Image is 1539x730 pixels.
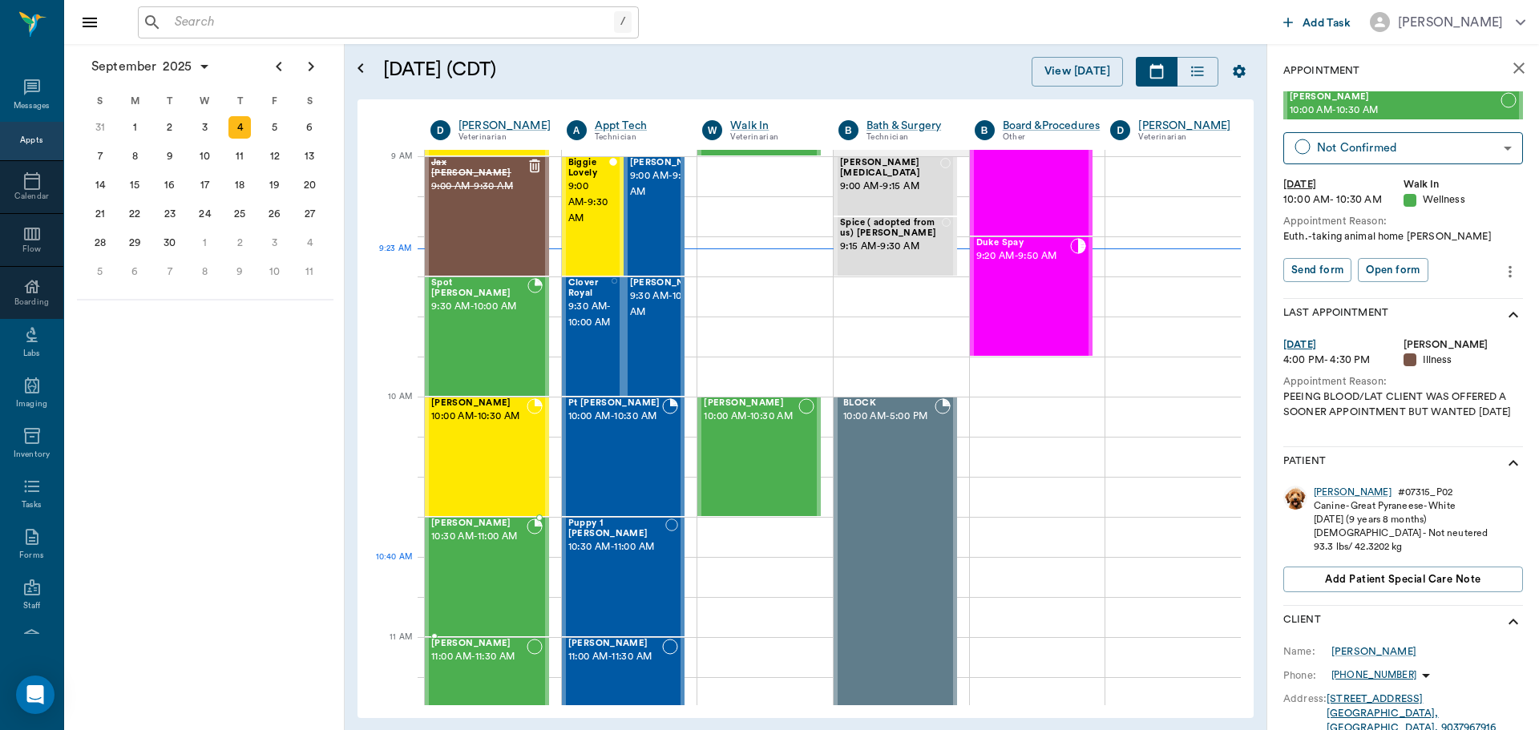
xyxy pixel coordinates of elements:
span: 9:00 AM - 9:30 AM [630,168,710,200]
div: BOOKED, 10:30 AM - 11:00 AM [425,517,549,637]
span: 9:20 AM - 9:50 AM [976,248,1071,264]
span: BLOCK [843,398,935,409]
div: Appointment Reason: [1283,374,1523,389]
div: 93.3 lbs / 42.3202 kg [1314,540,1488,554]
span: 11:00 AM - 11:30 AM [431,649,527,665]
button: Open form [1358,258,1428,283]
div: Wednesday, October 8, 2025 [194,260,216,283]
div: Saturday, September 20, 2025 [298,174,321,196]
div: Sunday, September 7, 2025 [89,145,111,167]
span: Spice ( adopted from us) [PERSON_NAME] [840,218,942,239]
div: B [838,120,858,140]
a: [PERSON_NAME] [1138,118,1230,134]
div: Thursday, October 9, 2025 [228,260,251,283]
p: Last Appointment [1283,305,1388,325]
svg: show more [1504,454,1523,473]
div: Monday, September 1, 2025 [123,116,146,139]
div: Wednesday, September 17, 2025 [194,174,216,196]
span: 2025 [160,55,195,78]
div: D [430,120,450,140]
div: M [118,89,153,113]
div: Tuesday, September 30, 2025 [159,232,181,254]
div: Labs [23,348,40,360]
span: Duke Spay [976,238,1071,248]
div: T [152,89,188,113]
p: Appointment [1283,63,1359,79]
div: Friday, September 12, 2025 [264,145,286,167]
div: Messages [14,100,50,112]
button: View [DATE] [1032,57,1123,87]
div: Staff [23,600,40,612]
span: September [88,55,160,78]
div: Name: [1283,644,1331,659]
span: 9:30 AM - 10:00 AM [431,299,527,315]
a: [PERSON_NAME] [1314,486,1392,499]
div: NOT_CONFIRMED, 9:30 AM - 10:00 AM [624,276,685,397]
span: Jax [PERSON_NAME] [431,158,527,179]
div: Veterinarian [1138,131,1230,144]
span: 9:00 AM - 9:30 AM [568,179,609,227]
div: Veterinarian [730,131,814,144]
div: Monday, September 8, 2025 [123,145,146,167]
p: Client [1283,612,1321,631]
div: Tuesday, October 7, 2025 [159,260,181,283]
span: 10:00 AM - 10:30 AM [568,409,663,425]
a: Appt Tech [595,118,679,134]
div: Friday, September 19, 2025 [264,174,286,196]
div: Thursday, September 25, 2025 [228,203,251,225]
div: Open Intercom Messenger [16,676,55,714]
div: NOT_CONFIRMED, 10:00 AM - 10:30 AM [697,397,821,517]
div: D [1110,120,1130,140]
div: F [257,89,293,113]
span: 9:30 AM - 10:00 AM [630,288,710,321]
div: 11 AM [370,629,412,669]
div: BOOKED, 9:30 AM - 10:00 AM [425,276,549,397]
div: Tuesday, September 9, 2025 [159,145,181,167]
a: Walk In [730,118,814,134]
img: Profile Image [1283,486,1307,510]
span: [PERSON_NAME] [568,639,663,649]
span: 10:00 AM - 10:30 AM [1290,103,1501,119]
div: Forms [19,550,43,562]
div: 10:00 AM - 10:30 AM [1283,192,1404,208]
div: B [975,120,995,140]
div: Thursday, September 18, 2025 [228,174,251,196]
button: Open calendar [351,38,370,99]
div: Saturday, September 6, 2025 [298,116,321,139]
a: [PERSON_NAME] [458,118,551,134]
div: Wednesday, October 1, 2025 [194,232,216,254]
div: Sunday, August 31, 2025 [89,116,111,139]
div: Saturday, October 11, 2025 [298,260,321,283]
div: Phone: [1283,668,1331,683]
div: Monday, September 22, 2025 [123,203,146,225]
div: Saturday, October 4, 2025 [298,232,321,254]
button: close [1503,52,1535,84]
span: 10:00 AM - 10:30 AM [431,409,527,425]
div: S [83,89,118,113]
div: 10 AM [370,389,412,429]
span: 10:30 AM - 11:00 AM [568,539,665,555]
div: NOT_CONFIRMED, 9:00 AM - 9:15 AM [834,156,957,216]
div: 4:00 PM - 4:30 PM [1283,353,1404,368]
div: Friday, September 5, 2025 [264,116,286,139]
div: CHECKED_IN, 9:20 AM - 9:50 AM [970,236,1093,357]
div: [PERSON_NAME] [1398,13,1503,32]
span: [PERSON_NAME] [431,639,527,649]
span: 10:30 AM - 11:00 AM [431,529,527,545]
span: [PERSON_NAME] [630,278,710,288]
button: Close drawer [74,6,106,38]
div: Euth.-taking animal home [PERSON_NAME] [1283,229,1523,244]
div: Technician [595,131,679,144]
div: Friday, September 26, 2025 [264,203,286,225]
div: Saturday, September 13, 2025 [298,145,321,167]
span: 10:00 AM - 5:00 PM [843,409,935,425]
div: Veterinarian [458,131,551,144]
span: 9:00 AM - 9:30 AM [431,179,527,195]
div: NOT_CONFIRMED, 10:30 AM - 11:00 AM [562,517,685,637]
div: Thursday, October 2, 2025 [228,232,251,254]
button: September2025 [83,50,219,83]
div: PEEING BLOOD/LAT CLIENT WAS OFFERED A SOONER APPOINTMENT BUT WANTED [DATE] [1283,389,1523,420]
div: [PERSON_NAME] [1331,644,1416,659]
div: Bath & Surgery [866,118,951,134]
